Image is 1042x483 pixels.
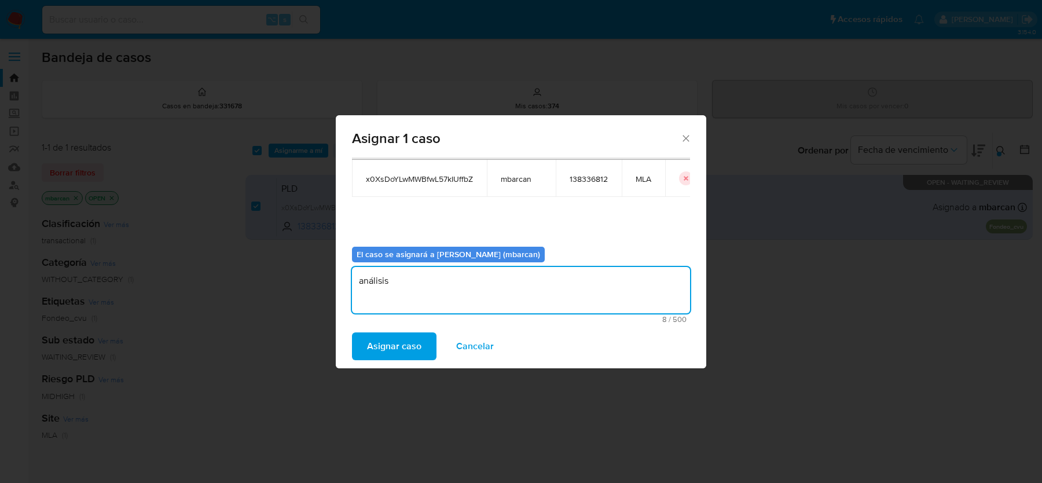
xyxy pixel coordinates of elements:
span: mbarcan [501,174,542,184]
button: Cancelar [441,332,509,360]
textarea: análisis [352,267,690,313]
span: MLA [636,174,651,184]
span: x0XsDoYLwMWBfwL57kIUffbZ [366,174,473,184]
span: Máximo 500 caracteres [355,316,687,323]
button: Asignar caso [352,332,436,360]
b: El caso se asignará a [PERSON_NAME] (mbarcan) [357,248,540,260]
span: Asignar caso [367,334,421,359]
span: 138336812 [570,174,608,184]
div: assign-modal [336,115,706,368]
button: icon-button [679,171,693,185]
span: Cancelar [456,334,494,359]
span: Asignar 1 caso [352,131,680,145]
button: Cerrar ventana [680,133,691,143]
